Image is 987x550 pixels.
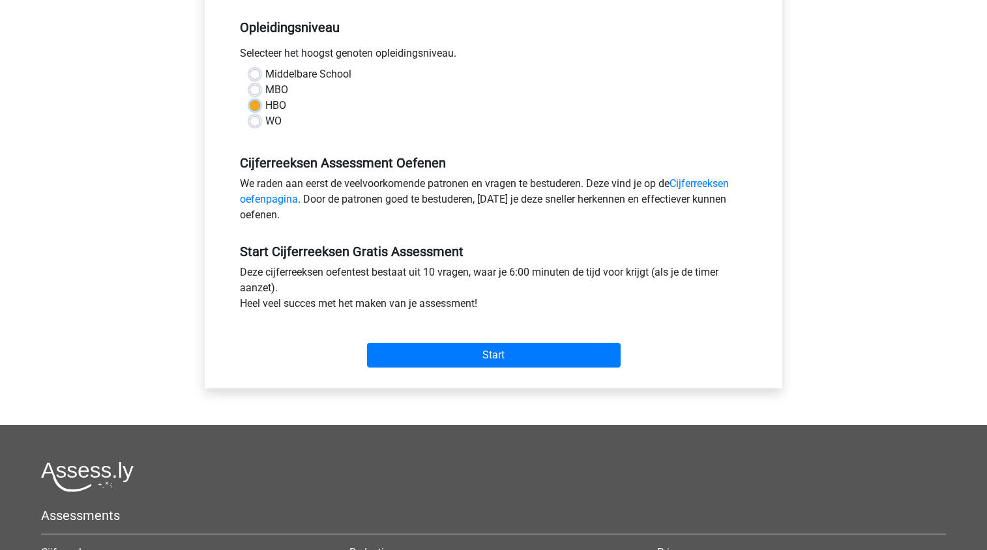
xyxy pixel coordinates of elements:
img: Assessly logo [41,461,134,492]
div: Selecteer het hoogst genoten opleidingsniveau. [230,46,757,66]
label: Middelbare School [265,66,351,82]
label: HBO [265,98,286,113]
h5: Opleidingsniveau [240,14,747,40]
div: We raden aan eerst de veelvoorkomende patronen en vragen te bestuderen. Deze vind je op de . Door... [230,176,757,228]
label: WO [265,113,282,129]
h5: Cijferreeksen Assessment Oefenen [240,155,747,171]
label: MBO [265,82,288,98]
h5: Start Cijferreeksen Gratis Assessment [240,244,747,259]
input: Start [367,343,621,368]
h5: Assessments [41,508,946,523]
div: Deze cijferreeksen oefentest bestaat uit 10 vragen, waar je 6:00 minuten de tijd voor krijgt (als... [230,265,757,317]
